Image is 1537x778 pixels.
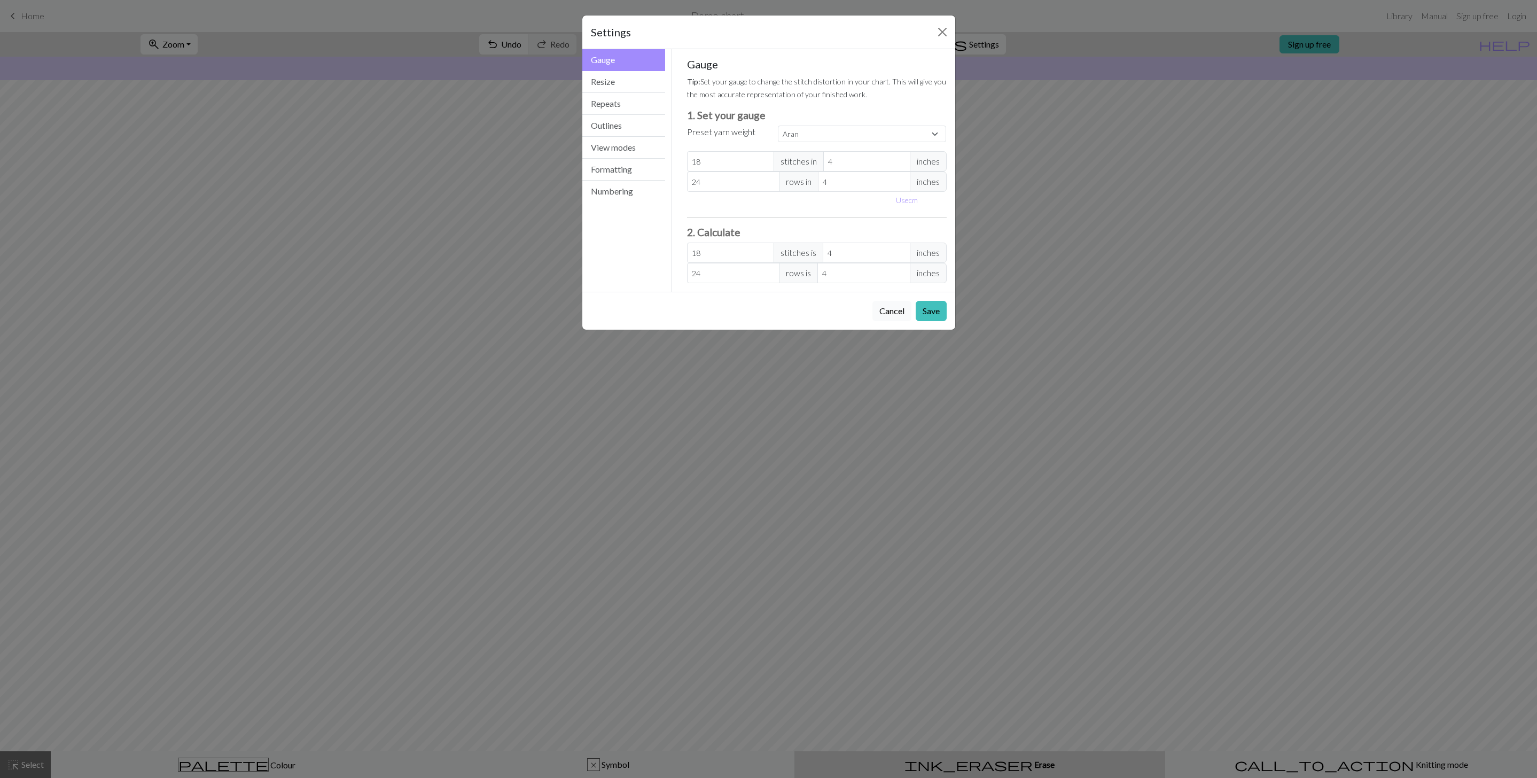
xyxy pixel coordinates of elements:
span: inches [910,243,947,263]
button: Numbering [582,181,666,202]
h5: Settings [591,24,631,40]
button: Close [934,24,951,41]
span: stitches in [774,151,824,172]
span: inches [910,172,947,192]
button: View modes [582,137,666,159]
button: Formatting [582,159,666,181]
button: Repeats [582,93,666,115]
button: Usecm [891,192,923,208]
small: Set your gauge to change the stitch distortion in your chart. This will give you the most accurat... [687,77,946,99]
button: Outlines [582,115,666,137]
span: rows is [779,263,818,283]
label: Preset yarn weight [687,126,755,138]
h3: 2. Calculate [687,226,947,238]
strong: Tip: [687,77,700,86]
button: Resize [582,71,666,93]
button: Save [916,301,947,321]
span: inches [910,151,947,172]
button: Cancel [872,301,911,321]
h3: 1. Set your gauge [687,109,947,121]
span: rows in [779,172,818,192]
span: inches [910,263,947,283]
button: Gauge [582,49,666,71]
h5: Gauge [687,58,947,71]
span: stitches is [774,243,823,263]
